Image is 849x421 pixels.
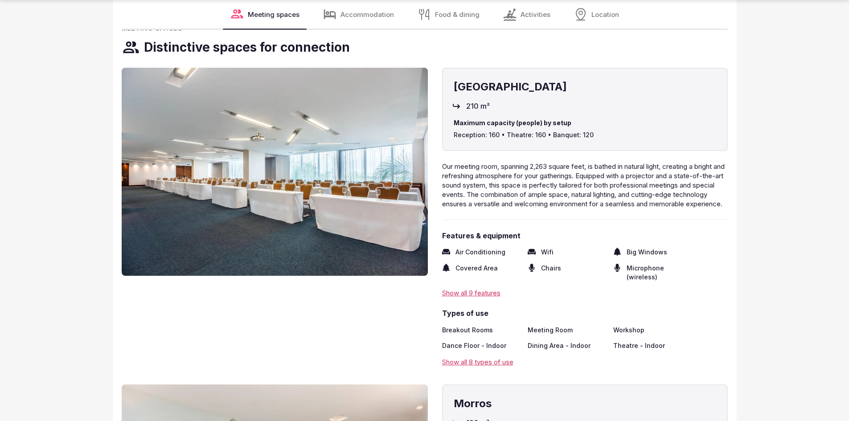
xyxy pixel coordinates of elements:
span: Features & equipment [442,231,728,241]
span: Workshop [613,326,644,335]
span: Air Conditioning [455,248,505,257]
div: Show all 9 features [442,288,728,298]
span: Microphone (wireless) [627,264,692,281]
h3: Distinctive spaces for connection [144,39,350,56]
span: Activities [521,10,550,19]
span: Dining Area - Indoor [528,341,591,350]
span: Wifi [541,248,554,257]
span: Accommodation [340,10,394,19]
span: Breakout Rooms [442,326,493,335]
span: Chairs [541,264,561,281]
span: Location [591,10,619,19]
span: Meeting spaces [248,10,299,19]
span: Theatre - Indoor [613,341,665,350]
img: Gallery image 1 [122,68,428,276]
span: Meeting Room [528,326,573,335]
span: Maximum capacity (people) by setup [454,119,716,127]
span: Big Windows [627,248,667,257]
span: Types of use [442,308,728,318]
h4: [GEOGRAPHIC_DATA] [454,79,716,94]
span: 210 m² [466,101,490,111]
span: Covered Area [455,264,498,281]
div: Show all 8 types of use [442,357,728,367]
span: Our meeting room, spanning 2,263 square feet, is bathed in natural light, creating a bright and r... [442,162,725,208]
span: Food & dining [435,10,480,19]
span: Reception: 160 • Theatre: 160 • Banquet: 120 [454,131,716,139]
span: Dance Floor - Indoor [442,341,506,350]
h4: Morros [454,396,716,411]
